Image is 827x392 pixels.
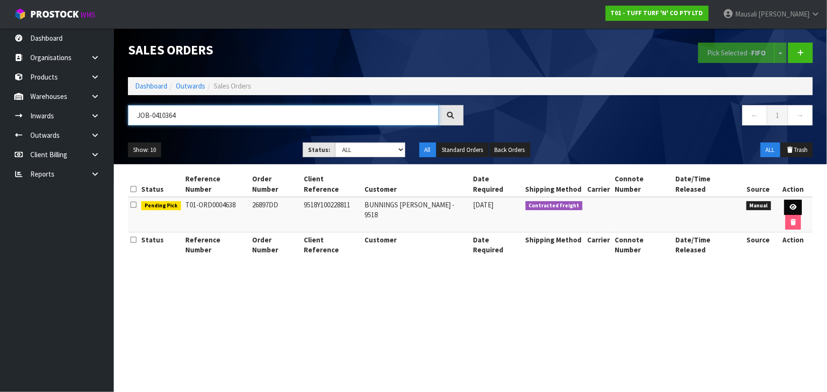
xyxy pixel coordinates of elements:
span: Sales Orders [214,81,251,90]
th: Reference Number [183,171,250,197]
th: Status [139,171,183,197]
span: Pending Pick [141,201,181,211]
td: 9518Y100228811 [301,197,363,232]
th: Customer [362,232,471,258]
span: Contracted Freight [526,201,583,211]
input: Search sales orders [128,105,439,125]
img: cube-alt.png [14,8,26,20]
th: Date/Time Released [673,232,744,258]
strong: FIFO [751,48,766,57]
th: Status [139,232,183,258]
th: Date Required [471,171,523,197]
th: Action [773,171,813,197]
td: 26897DD [250,197,301,232]
span: ProStock [30,8,79,20]
a: Dashboard [135,81,167,90]
button: All [419,143,436,158]
th: Order Number [250,232,301,258]
h1: Sales Orders [128,43,463,57]
th: Carrier [585,232,612,258]
nav: Page navigation [478,105,813,128]
button: Pick Selected -FIFO [698,43,775,63]
th: Source [744,232,774,258]
a: 1 [767,105,788,125]
a: Outwards [176,81,205,90]
span: [PERSON_NAME] [758,9,809,18]
strong: Status: [308,146,330,154]
small: WMS [81,10,95,19]
td: BUNNINGS [PERSON_NAME] - 9518 [362,197,471,232]
th: Client Reference [301,171,363,197]
th: Source [744,171,774,197]
th: Carrier [585,171,612,197]
button: Back Orders [490,143,530,158]
th: Customer [362,171,471,197]
button: Trash [781,143,813,158]
th: Shipping Method [523,171,585,197]
th: Reference Number [183,232,250,258]
a: → [788,105,813,125]
th: Shipping Method [523,232,585,258]
button: ALL [761,143,780,158]
a: T01 - TUFF TURF 'N' CO PTY LTD [606,6,709,21]
th: Date/Time Released [673,171,744,197]
button: Standard Orders [437,143,489,158]
th: Client Reference [301,232,363,258]
th: Action [773,232,813,258]
span: Mausali [735,9,757,18]
span: Manual [746,201,772,211]
button: Show: 10 [128,143,161,158]
span: [DATE] [473,200,493,209]
th: Connote Number [612,232,673,258]
strong: T01 - TUFF TURF 'N' CO PTY LTD [611,9,703,17]
th: Connote Number [612,171,673,197]
td: T01-ORD0004638 [183,197,250,232]
th: Order Number [250,171,301,197]
a: ← [742,105,767,125]
th: Date Required [471,232,523,258]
